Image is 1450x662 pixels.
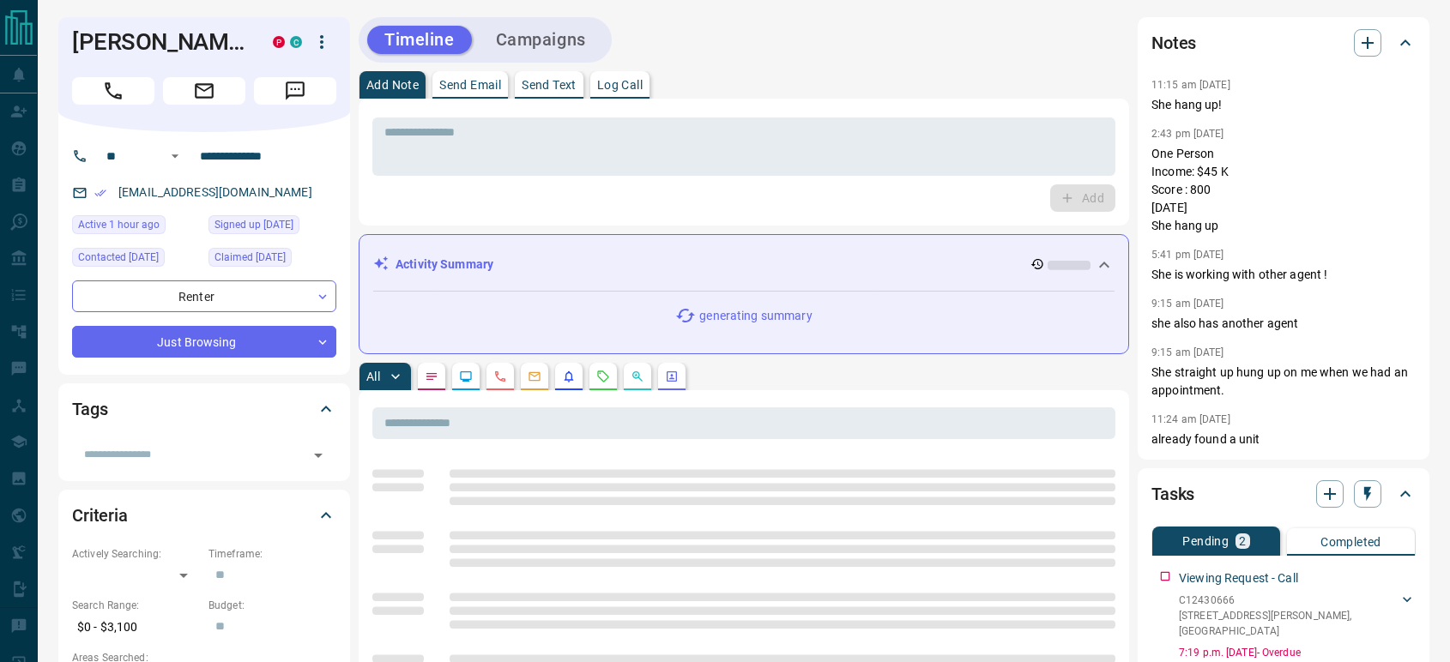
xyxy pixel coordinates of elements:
svg: Listing Alerts [562,370,576,383]
svg: Opportunities [631,370,644,383]
p: Search Range: [72,598,200,613]
button: Open [165,146,185,166]
p: 2:43 pm [DATE] [1151,128,1224,140]
div: condos.ca [290,36,302,48]
div: Tue Sep 23 2025 [72,248,200,272]
svg: Requests [596,370,610,383]
span: Email [163,77,245,105]
p: Timeframe: [208,546,336,562]
h2: Criteria [72,502,128,529]
div: Tags [72,388,336,430]
p: generating summary [699,307,812,325]
p: Send Text [522,79,577,91]
p: Add Note [366,79,419,91]
p: [STREET_ADDRESS][PERSON_NAME] , [GEOGRAPHIC_DATA] [1179,608,1399,639]
p: already found a unit [1151,430,1416,448]
svg: Calls [493,370,507,383]
p: Actively Searching: [72,546,200,562]
p: 7:19 p.m. [DATE] - Overdue [1179,645,1416,660]
h2: Tasks [1151,480,1194,508]
h2: Tags [72,395,107,423]
svg: Lead Browsing Activity [459,370,473,383]
p: Viewing Request - Call [1179,569,1298,587]
p: She is working with other agent ! [1151,266,1416,284]
p: All [366,370,380,382]
button: Timeline [367,26,472,54]
span: Signed up [DATE] [214,216,293,233]
svg: Email Verified [94,187,106,199]
div: Tasks [1151,473,1416,515]
p: she also has another agent [1151,315,1416,333]
svg: Notes [425,370,438,383]
h2: Notes [1151,29,1196,57]
svg: Emails [528,370,541,383]
svg: Agent Actions [665,370,679,383]
p: Completed [1320,536,1381,548]
a: [EMAIL_ADDRESS][DOMAIN_NAME] [118,185,312,199]
div: Notes [1151,22,1416,63]
button: Open [306,443,330,467]
div: Just Browsing [72,326,336,358]
button: Campaigns [479,26,603,54]
p: 9:15 am [DATE] [1151,346,1224,358]
p: Budget: [208,598,336,613]
div: C12430666[STREET_ADDRESS][PERSON_NAME],[GEOGRAPHIC_DATA] [1179,589,1416,642]
span: Claimed [DATE] [214,249,286,266]
p: C12430666 [1179,593,1399,608]
div: Renter [72,280,336,312]
p: $0 - $3,100 [72,613,200,641]
div: Wed Oct 15 2025 [72,215,200,239]
span: Active 1 hour ago [78,216,160,233]
p: Pending [1182,535,1229,547]
p: One Person Income: $45 K Score : 800 [DATE] She hang up [1151,145,1416,235]
p: Send Email [439,79,501,91]
p: 9:15 am [DATE] [1151,298,1224,310]
div: Thu Oct 21 2021 [208,248,336,272]
span: Call [72,77,154,105]
div: Fri Dec 18 2020 [208,215,336,239]
p: 2 [1239,535,1246,547]
p: 11:15 am [DATE] [1151,79,1230,91]
div: property.ca [273,36,285,48]
h1: [PERSON_NAME] [72,28,247,56]
span: Contacted [DATE] [78,249,159,266]
p: 11:24 am [DATE] [1151,413,1230,425]
p: She hang up! [1151,96,1416,114]
span: Message [254,77,336,105]
p: 5:41 pm [DATE] [1151,249,1224,261]
div: Criteria [72,495,336,536]
p: Activity Summary [396,256,493,274]
p: She straight up hung up on me when we had an appointment. [1151,364,1416,400]
p: Log Call [597,79,643,91]
div: Activity Summary [373,249,1115,280]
